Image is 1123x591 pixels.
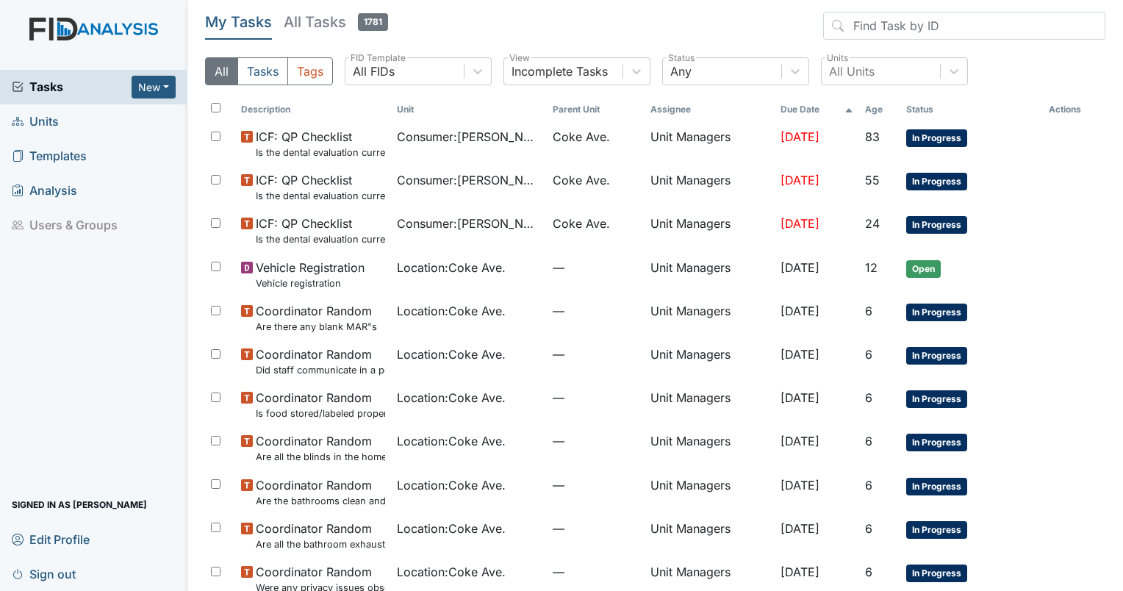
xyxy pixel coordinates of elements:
td: Unit Managers [645,470,775,514]
span: In Progress [906,565,967,582]
span: [DATE] [781,478,819,492]
span: Open [906,260,941,278]
span: [DATE] [781,173,819,187]
span: In Progress [906,304,967,321]
th: Toggle SortBy [547,97,645,122]
small: Are there any blank MAR"s [256,320,377,334]
span: — [553,389,639,406]
span: Location : Coke Ave. [397,259,506,276]
td: Unit Managers [645,296,775,340]
div: Type filter [205,57,333,85]
span: — [553,476,639,494]
span: Coke Ave. [553,128,610,146]
span: 83 [865,129,880,144]
span: 6 [865,521,872,536]
span: [DATE] [781,434,819,448]
span: ICF: QP Checklist Is the dental evaluation current? (document the date, oral rating, and goal # i... [256,215,385,246]
button: New [132,76,176,98]
span: Location : Coke Ave. [397,432,506,450]
th: Toggle SortBy [391,97,547,122]
span: ICF: QP Checklist Is the dental evaluation current? (document the date, oral rating, and goal # i... [256,171,385,203]
span: Location : Coke Ave. [397,476,506,494]
span: Analysis [12,179,77,202]
span: [DATE] [781,521,819,536]
span: 55 [865,173,880,187]
td: Unit Managers [645,253,775,296]
span: Coordinator Random Is food stored/labeled properly? [256,389,385,420]
span: [DATE] [781,260,819,275]
small: Are the bathrooms clean and in good repair? [256,494,385,508]
span: Units [12,110,59,133]
div: Any [670,62,692,80]
h5: My Tasks [205,12,272,32]
small: Is the dental evaluation current? (document the date, oral rating, and goal # if needed in the co... [256,232,385,246]
span: [DATE] [781,390,819,405]
span: Coordinator Random Did staff communicate in a positive demeanor with consumers? [256,345,385,377]
span: 6 [865,478,872,492]
span: 6 [865,304,872,318]
input: Find Task by ID [823,12,1105,40]
span: 1781 [358,13,388,31]
a: Tasks [12,78,132,96]
span: 6 [865,565,872,579]
span: — [553,302,639,320]
td: Unit Managers [645,122,775,165]
span: [DATE] [781,304,819,318]
span: In Progress [906,434,967,451]
small: Are all the blinds in the home operational and clean? [256,450,385,464]
th: Assignee [645,97,775,122]
span: Coke Ave. [553,215,610,232]
span: Coordinator Random Are the bathrooms clean and in good repair? [256,476,385,508]
small: Is food stored/labeled properly? [256,406,385,420]
button: Tasks [237,57,288,85]
h5: All Tasks [284,12,388,32]
span: 6 [865,347,872,362]
span: Location : Coke Ave. [397,389,506,406]
span: In Progress [906,390,967,408]
span: Edit Profile [12,528,90,551]
button: Tags [287,57,333,85]
span: In Progress [906,216,967,234]
small: Is the dental evaluation current? (document the date, oral rating, and goal # if needed in the co... [256,189,385,203]
span: Vehicle Registration Vehicle registration [256,259,365,290]
th: Actions [1043,97,1105,122]
span: Templates [12,145,87,168]
small: Vehicle registration [256,276,365,290]
td: Unit Managers [645,340,775,383]
th: Toggle SortBy [775,97,859,122]
small: Did staff communicate in a positive demeanor with consumers? [256,363,385,377]
td: Unit Managers [645,426,775,470]
th: Toggle SortBy [859,97,901,122]
span: In Progress [906,478,967,495]
td: Unit Managers [645,209,775,252]
span: 6 [865,390,872,405]
span: Consumer : [PERSON_NAME] [397,171,541,189]
td: Unit Managers [645,383,775,426]
span: 12 [865,260,878,275]
span: In Progress [906,129,967,147]
button: All [205,57,238,85]
span: Location : Coke Ave. [397,520,506,537]
span: Coordinator Random Are there any blank MAR"s [256,302,377,334]
th: Toggle SortBy [900,97,1043,122]
div: All Units [829,62,875,80]
span: — [553,259,639,276]
span: In Progress [906,173,967,190]
span: Sign out [12,562,76,585]
span: [DATE] [781,347,819,362]
div: Incomplete Tasks [512,62,608,80]
th: Toggle SortBy [235,97,391,122]
span: 6 [865,434,872,448]
span: Location : Coke Ave. [397,302,506,320]
small: Is the dental evaluation current? (document the date, oral rating, and goal # if needed in the co... [256,146,385,160]
span: [DATE] [781,129,819,144]
span: Coke Ave. [553,171,610,189]
span: [DATE] [781,565,819,579]
span: In Progress [906,521,967,539]
span: — [553,520,639,537]
span: In Progress [906,347,967,365]
td: Unit Managers [645,514,775,557]
input: Toggle All Rows Selected [211,103,220,112]
span: Location : Coke Ave. [397,345,506,363]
